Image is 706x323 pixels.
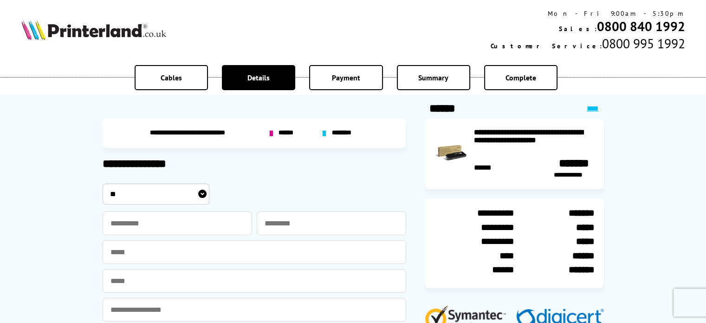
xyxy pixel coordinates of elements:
span: Cables [161,73,182,82]
a: 0800 840 1992 [596,18,685,35]
span: Complete [505,73,536,82]
img: Printerland Logo [21,20,166,40]
span: Payment [332,73,360,82]
span: Sales: [558,25,596,33]
span: Customer Service: [490,42,602,50]
span: Summary [418,73,448,82]
span: 0800 995 1992 [602,35,685,52]
div: Mon - Fri 9:00am - 5:30pm [490,9,685,18]
span: Details [247,73,270,82]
